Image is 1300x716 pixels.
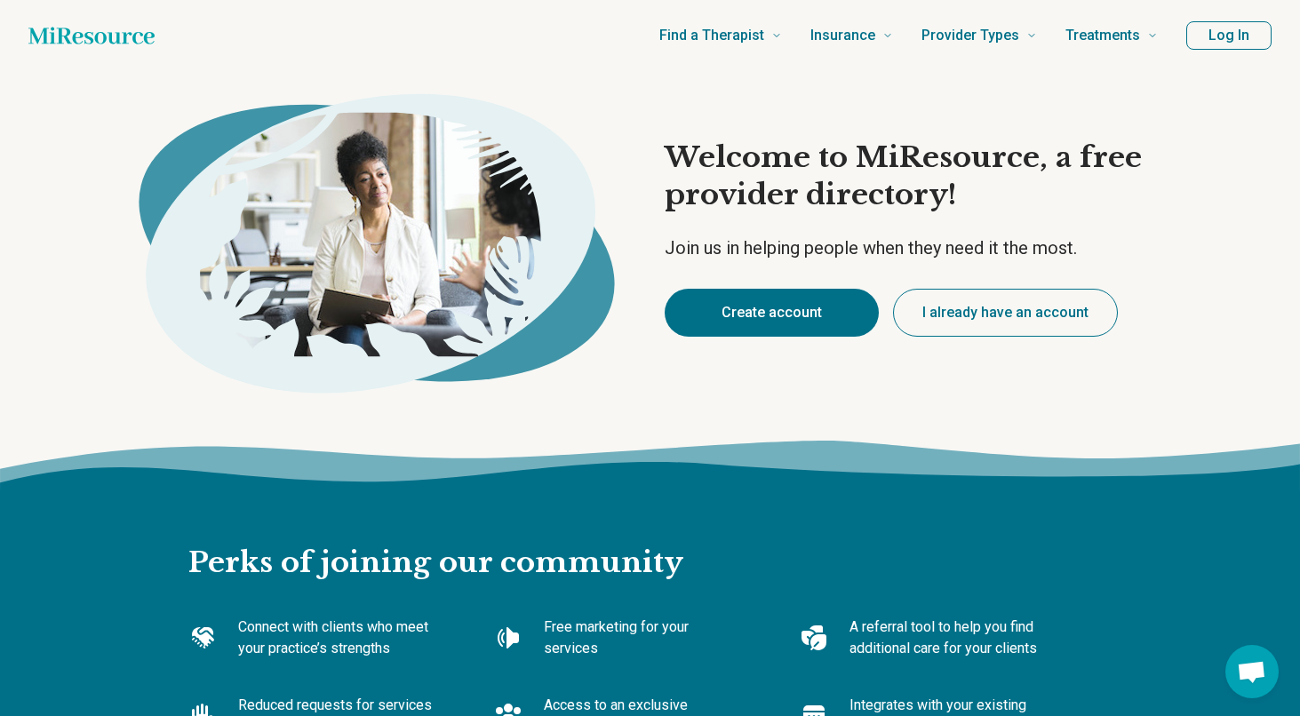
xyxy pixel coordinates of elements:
span: Treatments [1065,23,1140,48]
button: I already have an account [893,289,1118,337]
span: Provider Types [921,23,1019,48]
span: Find a Therapist [659,23,764,48]
p: Connect with clients who meet your practice’s strengths [238,617,437,659]
span: Insurance [810,23,875,48]
div: Open chat [1225,645,1279,698]
p: Free marketing for your services [544,617,743,659]
h1: Welcome to MiResource, a free provider directory! [665,139,1191,213]
button: Create account [665,289,879,337]
a: Home page [28,18,155,53]
p: A referral tool to help you find additional care for your clients [849,617,1049,659]
button: Log In [1186,21,1272,50]
h2: Perks of joining our community [188,488,1113,582]
p: Join us in helping people when they need it the most. [665,235,1191,260]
